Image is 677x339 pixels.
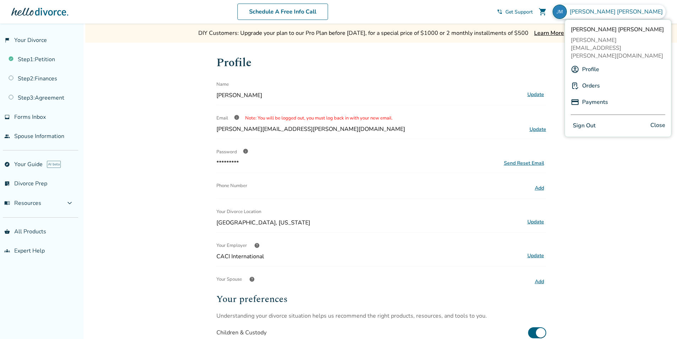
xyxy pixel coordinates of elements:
[254,243,260,248] span: help
[234,115,240,120] span: info
[571,65,579,74] img: A
[243,148,248,154] span: info
[216,91,522,99] span: [PERSON_NAME]
[641,305,677,339] iframe: Chat Widget
[497,9,503,15] span: phone_in_talk
[47,161,61,168] span: AI beta
[216,253,522,260] span: CACI International
[570,8,666,16] span: [PERSON_NAME] [PERSON_NAME]
[4,199,41,207] span: Resources
[249,276,255,282] span: help
[4,161,10,167] span: explore
[538,7,547,16] span: shopping_cart
[198,29,528,37] div: DIY Customers: Upgrade your plan to our Pro Plan before [DATE], for a special price of $1000 or 2...
[216,219,522,227] span: [GEOGRAPHIC_DATA], [US_STATE]
[533,277,546,286] button: Add
[216,77,229,91] span: Name
[216,205,261,219] span: Your Divorce Location
[216,149,237,155] span: Password
[525,251,546,260] button: Update
[216,292,546,306] h2: Your preferences
[571,26,665,33] span: [PERSON_NAME] [PERSON_NAME]
[571,81,579,90] img: P
[571,36,665,60] span: [PERSON_NAME][EMAIL_ADDRESS][PERSON_NAME][DOMAIN_NAME]
[530,126,546,133] span: Update
[525,90,546,99] button: Update
[245,115,393,121] span: Note: You will be logged out, you must log back in with your new email.
[216,54,546,71] h1: Profile
[4,114,10,120] span: inbox
[216,125,405,133] span: [PERSON_NAME][EMAIL_ADDRESS][PERSON_NAME][DOMAIN_NAME]
[14,113,46,121] span: Forms Inbox
[525,217,546,227] button: Update
[582,63,599,76] a: Profile
[216,272,242,286] span: Your Spouse
[571,98,579,106] img: P
[4,200,10,206] span: menu_book
[497,9,533,15] a: phone_in_talkGet Support
[502,159,546,167] button: Send Reset Email
[4,37,10,43] span: flag_2
[553,5,567,19] img: jeb.moffitt@gmail.com
[582,95,608,109] a: Payments
[650,121,665,131] span: Close
[216,312,546,320] p: Understanding your divorce situation helps us recommend the right products, resources, and tools ...
[4,133,10,139] span: people
[216,179,247,193] span: Phone Number
[533,184,546,193] button: Add
[571,121,598,131] button: Sign Out
[4,248,10,254] span: groups
[4,181,10,186] span: list_alt_check
[505,9,533,15] span: Get Support
[216,329,267,337] div: Children & Custody
[504,160,544,166] div: Send Reset Email
[4,229,10,234] span: shopping_basket
[237,4,328,20] a: Schedule A Free Info Call
[65,199,74,207] span: expand_more
[216,238,247,253] span: Your Employer
[216,111,546,125] div: Email
[534,29,564,37] a: Learn More
[582,79,600,92] a: Orders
